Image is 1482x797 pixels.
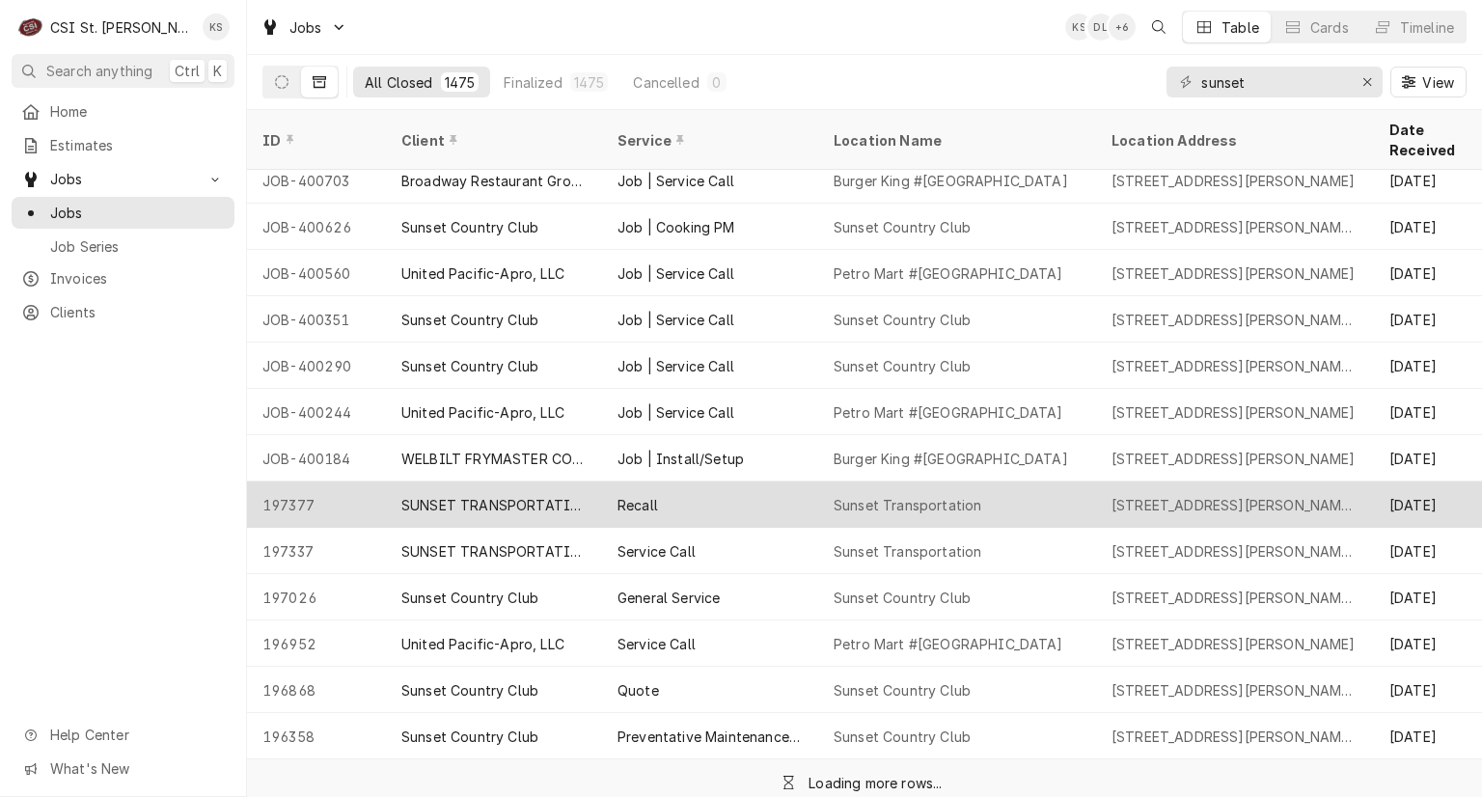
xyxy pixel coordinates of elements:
div: 197026 [247,574,386,620]
div: Sunset Country Club [834,217,971,237]
div: Job | Service Call [617,263,734,284]
div: Sunset Country Club [834,727,971,747]
div: Burger King #[GEOGRAPHIC_DATA] [834,449,1068,469]
div: 197377 [247,481,386,528]
button: Open search [1143,12,1174,42]
div: [STREET_ADDRESS][PERSON_NAME] [1111,634,1356,654]
div: 196358 [247,713,386,759]
div: Job | Service Call [617,402,734,423]
div: [STREET_ADDRESS][PERSON_NAME][PERSON_NAME] [1111,217,1358,237]
div: [STREET_ADDRESS][PERSON_NAME][PERSON_NAME] [1111,680,1358,701]
div: Sunset Country Club [401,217,538,237]
span: Jobs [289,17,322,38]
button: View [1390,67,1467,97]
div: Kris Swearingen's Avatar [1065,14,1092,41]
div: 196868 [247,667,386,713]
div: Job | Service Call [617,171,734,191]
a: Go to Jobs [253,12,355,43]
span: Search anything [46,61,152,81]
div: [STREET_ADDRESS][PERSON_NAME][PERSON_NAME] [1111,588,1358,608]
div: Finalized [504,72,562,93]
div: Cancelled [633,72,699,93]
div: [STREET_ADDRESS][PERSON_NAME][PERSON_NAME] [1111,495,1358,515]
div: JOB-400290 [247,343,386,389]
div: Sunset Country Club [401,727,538,747]
div: [STREET_ADDRESS][PERSON_NAME] [1111,402,1356,423]
div: JOB-400703 [247,157,386,204]
div: 1475 [574,72,605,93]
a: Home [12,96,234,127]
div: General Service [617,588,720,608]
div: All Closed [365,72,433,93]
div: Kris Swearingen's Avatar [203,14,230,41]
div: Timeline [1400,17,1454,38]
div: CSI St. Louis's Avatar [17,14,44,41]
div: Sunset Country Club [834,310,971,330]
span: Jobs [50,203,225,223]
div: Job | Service Call [617,310,734,330]
div: Job | Install/Setup [617,449,744,469]
a: Estimates [12,129,234,161]
div: United Pacific-Apro, LLC [401,634,564,654]
div: CSI St. [PERSON_NAME] [50,17,192,38]
div: Service [617,130,799,151]
div: Broadway Restaurant Group [401,171,587,191]
a: Job Series [12,231,234,262]
a: Go to Jobs [12,163,234,195]
div: Petro Mart #[GEOGRAPHIC_DATA] [834,402,1063,423]
span: Estimates [50,135,225,155]
div: Sunset Country Club [834,680,971,701]
a: Jobs [12,197,234,229]
div: Date Received [1389,120,1478,160]
div: Service Call [617,634,696,654]
a: Invoices [12,262,234,294]
div: Quote [617,680,659,701]
div: SUNSET TRANSPORTATION [401,541,587,562]
div: 197337 [247,528,386,574]
div: Location Address [1111,130,1355,151]
div: Sunset Transportation [834,541,981,562]
div: JOB-400626 [247,204,386,250]
div: Sunset Country Club [401,680,538,701]
div: DL [1087,14,1114,41]
div: ID [262,130,367,151]
div: Sunset Country Club [401,356,538,376]
div: JOB-400244 [247,389,386,435]
div: Sunset Transportation [834,495,981,515]
div: United Pacific-Apro, LLC [401,263,564,284]
div: Sunset Country Club [834,588,971,608]
div: [STREET_ADDRESS][PERSON_NAME] [1111,263,1356,284]
div: [STREET_ADDRESS][PERSON_NAME] [1111,171,1356,191]
div: [STREET_ADDRESS][PERSON_NAME][PERSON_NAME] [1111,356,1358,376]
span: Ctrl [175,61,200,81]
button: Erase input [1352,67,1383,97]
input: Keyword search [1201,67,1346,97]
div: United Pacific-Apro, LLC [401,402,564,423]
a: Go to What's New [12,753,234,784]
span: K [213,61,222,81]
div: Service Call [617,541,696,562]
div: [STREET_ADDRESS][PERSON_NAME][PERSON_NAME] [1111,541,1358,562]
div: 0 [711,72,723,93]
div: [STREET_ADDRESS][PERSON_NAME][PERSON_NAME] [1111,727,1358,747]
span: Jobs [50,169,196,189]
div: KS [203,14,230,41]
div: Recall [617,495,658,515]
div: Petro Mart #[GEOGRAPHIC_DATA] [834,634,1063,654]
div: Table [1221,17,1259,38]
div: Sunset Country Club [834,356,971,376]
div: JOB-400351 [247,296,386,343]
div: Loading more rows... [809,773,942,793]
span: Clients [50,302,225,322]
div: Job | Service Call [617,356,734,376]
div: SUNSET TRANSPORTATION [401,495,587,515]
a: Go to Help Center [12,719,234,751]
a: Clients [12,296,234,328]
div: Preventative Maintenance ([GEOGRAPHIC_DATA]) [617,727,803,747]
div: Client [401,130,583,151]
div: 196952 [247,620,386,667]
div: Cards [1310,17,1349,38]
div: JOB-400560 [247,250,386,296]
div: + 6 [1109,14,1136,41]
span: Home [50,101,225,122]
